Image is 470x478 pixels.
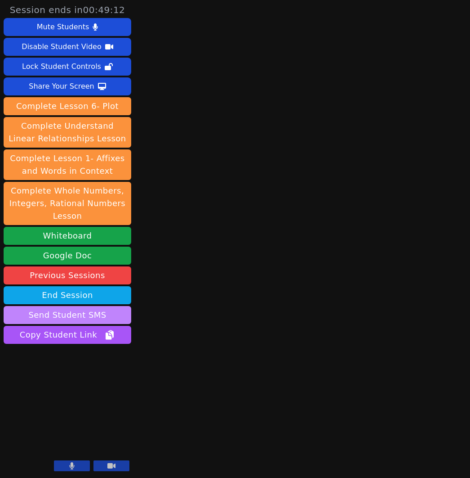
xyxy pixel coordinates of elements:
[37,20,89,34] div: Mute Students
[4,326,131,344] button: Copy Student Link
[4,117,131,148] button: Complete Understand Linear Relationships Lesson
[4,58,131,76] button: Lock Student Controls
[22,40,101,54] div: Disable Student Video
[4,286,131,304] button: End Session
[22,59,101,74] div: Lock Student Controls
[4,266,131,284] a: Previous Sessions
[4,247,131,265] a: Google Doc
[83,5,125,15] time: 00:49:12
[4,18,131,36] button: Mute Students
[4,149,131,180] button: Complete Lesson 1- Affixes and Words in Context
[20,329,115,341] span: Copy Student Link
[4,227,131,245] button: Whiteboard
[4,306,131,324] button: Send Student SMS
[4,182,131,225] button: Complete Whole Numbers, Integers, Rational Numbers Lesson
[4,97,131,115] button: Complete Lesson 6- Plot
[4,77,131,95] button: Share Your Screen
[29,79,94,94] div: Share Your Screen
[4,38,131,56] button: Disable Student Video
[10,4,125,16] span: Session ends in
